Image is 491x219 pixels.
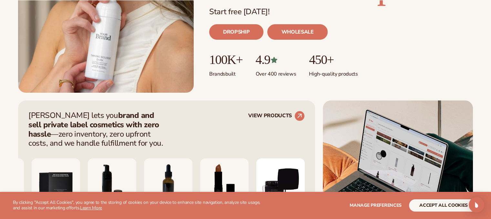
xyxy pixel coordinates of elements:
p: Over 400 reviews [255,67,296,78]
a: WHOLESALE [267,24,327,40]
p: 100K+ [209,53,242,67]
p: [PERSON_NAME] lets you —zero inventory, zero upfront costs, and we handle fulfillment for you. [28,111,167,148]
p: 4.9 [255,53,296,67]
div: Open Intercom Messenger [469,197,484,213]
button: Manage preferences [350,199,402,212]
a: VIEW PRODUCTS [248,111,305,121]
p: 450+ [309,53,358,67]
img: Hyaluronic Moisturizer [256,158,305,207]
p: Start free [DATE]! [209,7,473,16]
img: Foaming beard wash. [88,158,136,207]
span: Manage preferences [350,202,402,208]
img: Luxury cream lipstick. [200,158,249,207]
a: DROPSHIP [209,24,263,40]
img: Nature bar of soap. [32,158,80,207]
strong: brand and sell private label cosmetics with zero hassle [28,110,159,139]
p: High-quality products [309,67,358,78]
button: accept all cookies [409,199,478,212]
img: Collagen and retinol serum. [144,158,192,207]
p: Brands built [209,67,242,78]
p: By clicking "Accept All Cookies", you agree to the storing of cookies on your device to enhance s... [13,200,268,211]
a: Learn More [80,205,102,211]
